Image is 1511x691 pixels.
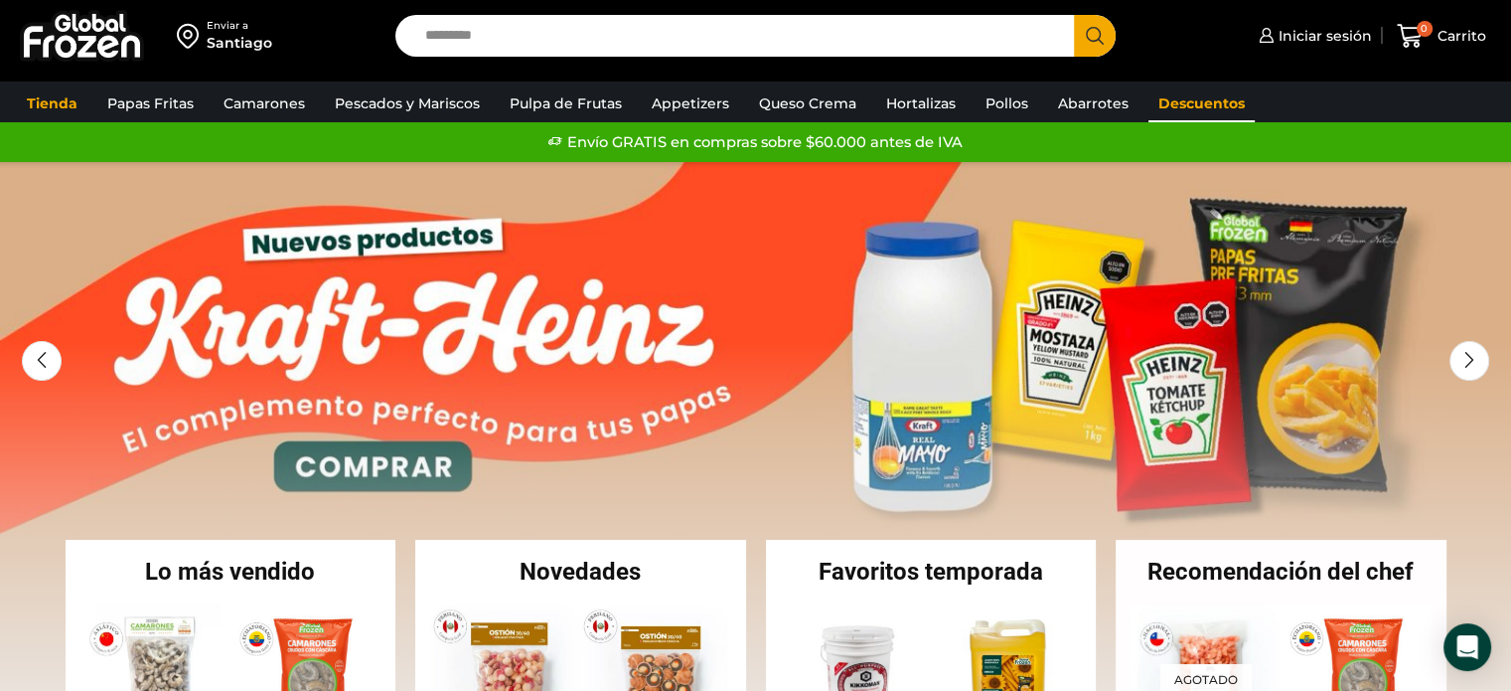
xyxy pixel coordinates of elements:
[1048,85,1138,122] a: Abarrotes
[1148,85,1255,122] a: Descuentos
[500,85,632,122] a: Pulpa de Frutas
[415,560,746,584] h2: Novedades
[66,560,396,584] h2: Lo más vendido
[876,85,966,122] a: Hortalizas
[1417,21,1433,37] span: 0
[1254,16,1372,56] a: Iniciar sesión
[1116,560,1446,584] h2: Recomendación del chef
[1274,26,1372,46] span: Iniciar sesión
[749,85,866,122] a: Queso Crema
[1449,341,1489,381] div: Next slide
[1433,26,1486,46] span: Carrito
[1443,623,1491,671] div: Open Intercom Messenger
[1392,13,1491,60] a: 0 Carrito
[976,85,1038,122] a: Pollos
[766,560,1097,584] h2: Favoritos temporada
[207,33,272,53] div: Santiago
[177,19,207,53] img: address-field-icon.svg
[325,85,490,122] a: Pescados y Mariscos
[1074,15,1116,57] button: Search button
[22,341,62,381] div: Previous slide
[97,85,204,122] a: Papas Fritas
[642,85,739,122] a: Appetizers
[207,19,272,33] div: Enviar a
[214,85,315,122] a: Camarones
[17,85,87,122] a: Tienda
